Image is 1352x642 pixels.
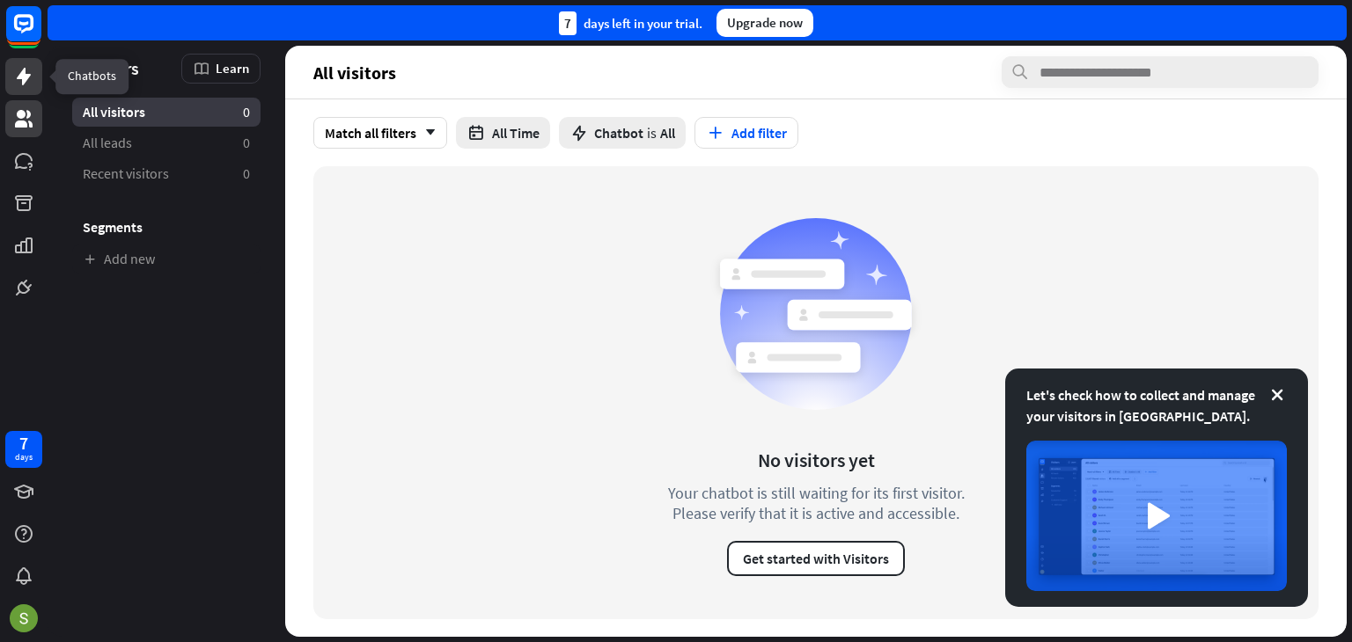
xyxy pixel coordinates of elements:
aside: 0 [243,134,250,152]
a: Recent visitors 0 [72,159,261,188]
aside: 0 [243,103,250,121]
div: days [15,451,33,463]
a: Add new [72,244,261,274]
div: days left in your trial. [559,11,702,35]
div: 7 [559,11,577,35]
span: All leads [83,134,132,152]
a: All leads 0 [72,128,261,157]
button: Get started with Visitors [727,541,905,576]
span: is [647,124,657,142]
span: Learn [216,60,249,77]
span: All [660,124,675,142]
span: Recent visitors [83,164,169,183]
i: arrow_down [416,128,436,138]
a: 7 days [5,431,42,468]
span: Chatbot [594,124,643,142]
span: Visitors [83,58,139,78]
div: Your chatbot is still waiting for its first visitor. Please verify that it is active and accessible. [636,483,996,523]
span: All visitors [313,62,396,83]
div: Match all filters [313,117,447,149]
div: No visitors yet [758,448,875,472]
button: Add filter [694,117,798,149]
div: Upgrade now [716,9,813,37]
img: image [1026,441,1287,591]
h3: Segments [72,218,261,236]
aside: 0 [243,164,250,183]
button: Open LiveChat chat widget [14,7,67,60]
div: Let's check how to collect and manage your visitors in [GEOGRAPHIC_DATA]. [1026,384,1287,427]
span: All visitors [83,103,145,121]
div: 7 [19,435,28,451]
button: All Time [456,117,550,149]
